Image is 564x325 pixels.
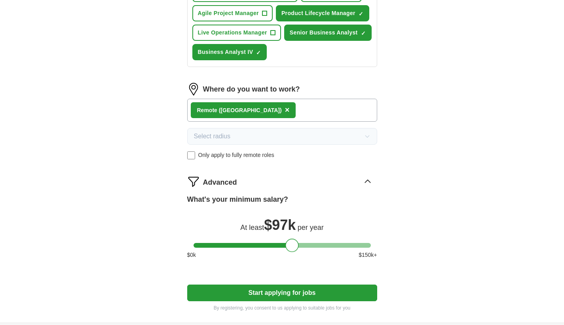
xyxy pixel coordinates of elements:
[198,151,274,159] span: Only apply to fully remote roles
[187,285,377,301] button: Start applying for jobs
[192,25,281,41] button: Live Operations Manager
[187,194,288,205] label: What's your minimum salary?
[284,25,372,41] button: Senior Business Analyst✓
[194,132,231,141] span: Select radius
[203,177,237,188] span: Advanced
[359,11,363,17] span: ✓
[298,224,324,231] span: per year
[198,9,259,17] span: Agile Project Manager
[197,106,282,115] div: Remote ([GEOGRAPHIC_DATA])
[198,48,253,56] span: Business Analyst IV
[281,9,355,17] span: Product Lifecycle Manager
[359,251,377,259] span: $ 150 k+
[285,104,290,116] button: ×
[187,304,377,312] p: By registering, you consent to us applying to suitable jobs for you
[192,5,273,21] button: Agile Project Manager
[240,224,264,231] span: At least
[264,217,296,233] span: $ 97k
[187,128,377,145] button: Select radius
[285,105,290,114] span: ×
[187,83,200,96] img: location.png
[198,29,267,37] span: Live Operations Manager
[203,84,300,95] label: Where do you want to work?
[290,29,358,37] span: Senior Business Analyst
[276,5,369,21] button: Product Lifecycle Manager✓
[187,151,195,159] input: Only apply to fully remote roles
[187,175,200,188] img: filter
[192,44,267,60] button: Business Analyst IV✓
[361,30,366,36] span: ✓
[256,50,261,56] span: ✓
[187,251,196,259] span: $ 0 k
